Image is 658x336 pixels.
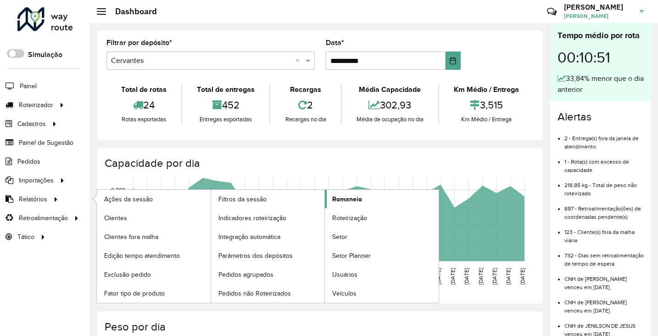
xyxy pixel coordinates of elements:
span: Parâmetros dos depósitos [218,251,293,261]
span: Roteirizador [19,100,53,110]
div: Km Médio / Entrega [441,115,531,124]
text: [DATE] [505,268,511,285]
h4: Alertas [558,110,644,124]
label: Filtrar por depósito [106,37,172,48]
span: Pedidos agrupados [218,270,273,279]
li: 897 - Retroalimentação(ões) de coordenadas pendente(s) [564,198,644,221]
text: [DATE] [463,268,469,285]
a: Usuários [325,265,439,284]
a: Parâmetros dos depósitos [211,246,325,265]
a: Veículos [325,284,439,302]
text: 8,000 [111,187,125,193]
text: [DATE] [478,268,484,285]
span: Relatórios [19,194,47,204]
h2: Dashboard [106,6,157,17]
div: Total de entregas [184,84,267,95]
span: Clear all [296,55,303,66]
a: Contato Rápido [542,2,562,22]
span: Pedidos [17,157,40,166]
span: Integração automática [218,232,280,242]
div: Recargas no dia [273,115,338,124]
text: [DATE] [491,268,497,285]
div: Km Médio / Entrega [441,84,531,95]
a: Integração automática [211,228,325,246]
a: Ações da sessão [97,190,211,208]
a: Indicadores roteirização [211,209,325,227]
span: Exclusão pedido [104,270,151,279]
a: Roteirização [325,209,439,227]
span: Veículos [332,289,357,298]
li: 2 - Entrega(s) fora da janela de atendimento [564,127,644,151]
a: Setor Planner [325,246,439,265]
span: Painel de Sugestão [19,138,73,148]
span: Indicadores roteirização [218,213,286,223]
span: Pedidos não Roteirizados [218,289,291,298]
div: Média Capacidade [344,84,436,95]
span: Ações da sessão [104,194,153,204]
div: 00:10:51 [558,42,644,73]
span: [PERSON_NAME] [564,12,633,20]
li: 218,85 kg - Total de peso não roteirizado [564,174,644,198]
li: 1 - Rota(s) com excesso de capacidade [564,151,644,174]
label: Simulação [28,49,62,60]
span: Painel [20,81,37,91]
a: Filtros da sessão [211,190,325,208]
button: Choose Date [446,51,461,70]
a: Romaneio [325,190,439,208]
span: Setor [332,232,347,242]
div: Média de ocupação no dia [344,115,436,124]
span: Romaneio [332,194,362,204]
a: Exclusão pedido [97,265,211,284]
div: 24 [109,95,179,115]
span: Clientes [104,213,127,223]
li: CNH de [PERSON_NAME] venceu em [DATE] [564,291,644,315]
li: 732 - Dias sem retroalimentação de tempo de espera [564,245,644,268]
a: Clientes fora malha [97,228,211,246]
a: Pedidos agrupados [211,265,325,284]
div: Rotas exportadas [109,115,179,124]
span: Roteirização [332,213,367,223]
text: [DATE] [519,268,525,285]
span: Edição tempo atendimento [104,251,180,261]
div: Críticas? Dúvidas? Elogios? Sugestões? Entre em contato conosco! [437,3,533,28]
a: Setor [325,228,439,246]
div: 3,515 [441,95,531,115]
div: 452 [184,95,267,115]
a: Pedidos não Roteirizados [211,284,325,302]
span: Fator tipo de produto [104,289,165,298]
span: Clientes fora malha [104,232,158,242]
div: 302,93 [344,95,436,115]
span: Retroalimentação [19,213,68,223]
a: Clientes [97,209,211,227]
li: CNH de [PERSON_NAME] venceu em [DATE] [564,268,644,291]
text: [DATE] [450,268,456,285]
span: Setor Planner [332,251,371,261]
div: Entregas exportadas [184,115,267,124]
h3: [PERSON_NAME] [564,3,633,11]
a: Edição tempo atendimento [97,246,211,265]
label: Data [326,37,344,48]
div: 33,84% menor que o dia anterior [558,73,644,95]
span: Cadastros [17,119,46,129]
div: Total de rotas [109,84,179,95]
span: Importações [19,176,54,185]
h4: Capacidade por dia [105,157,534,170]
a: Fator tipo de produto [97,284,211,302]
div: 2 [273,95,338,115]
span: Filtros da sessão [218,194,267,204]
div: Tempo médio por rota [558,29,644,42]
span: Usuários [332,270,357,279]
span: Tático [17,232,34,242]
div: Recargas [273,84,338,95]
li: 123 - Cliente(s) fora da malha viária [564,221,644,245]
h4: Peso por dia [105,320,534,334]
